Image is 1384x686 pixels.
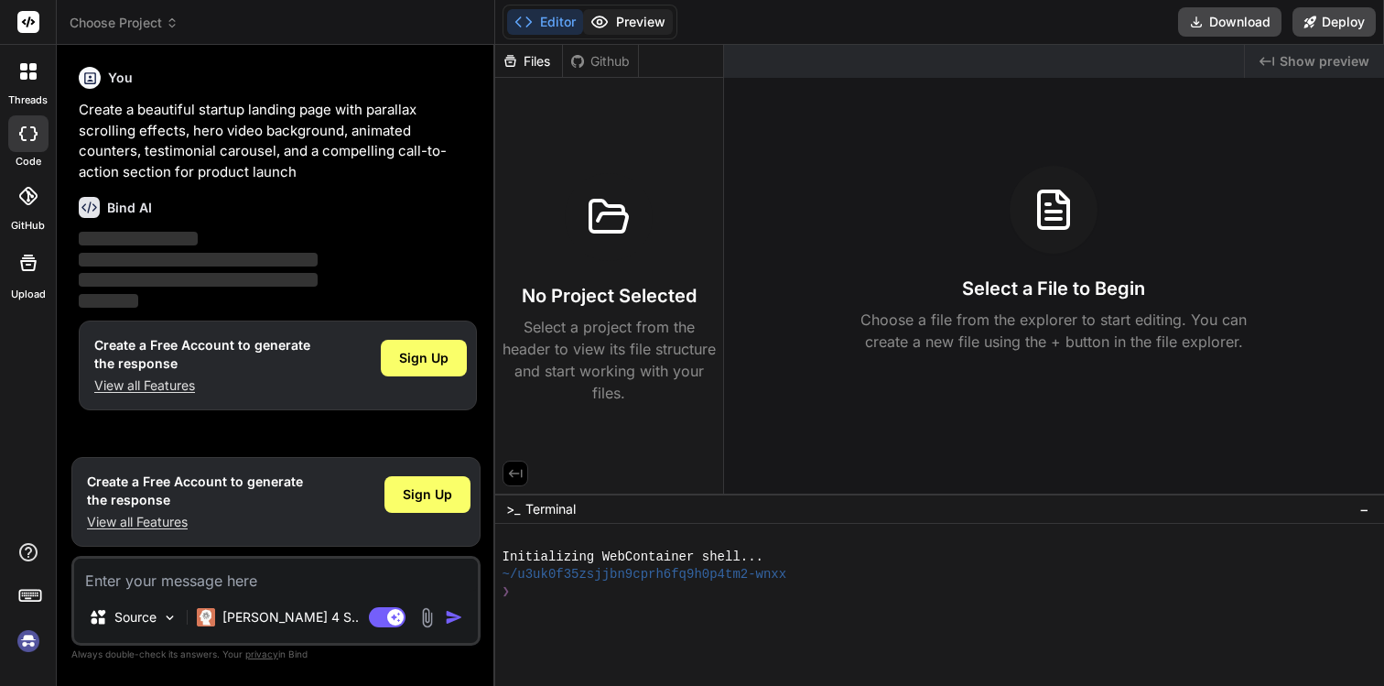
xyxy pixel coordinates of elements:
[79,232,198,245] span: ‌
[399,349,449,367] span: Sign Up
[8,93,48,108] label: threads
[79,253,318,267] span: ‌
[11,287,46,302] label: Upload
[79,294,138,308] span: ‌
[1359,500,1369,518] span: −
[445,608,463,626] img: icon
[522,283,697,309] h3: No Project Selected
[71,646,481,663] p: Always double-check its answers. Your in Bind
[1280,52,1369,71] span: Show preview
[79,273,318,287] span: ‌
[197,608,215,626] img: Claude 4 Sonnet
[503,549,763,566] span: Initializing WebContainer shell...
[849,309,1259,353] p: Choose a file from the explorer to start editing. You can create a new file using the + button in...
[162,610,178,626] img: Pick Models
[503,316,716,404] p: Select a project from the header to view its file structure and start working with your files.
[503,583,510,601] span: ❯
[87,513,303,531] p: View all Features
[94,376,310,395] p: View all Features
[70,14,178,32] span: Choose Project
[79,100,477,182] p: Create a beautiful startup landing page with parallax scrolling effects, hero video background, a...
[563,52,638,71] div: Github
[11,218,45,234] label: GitHub
[1292,7,1376,37] button: Deploy
[403,485,452,504] span: Sign Up
[108,69,133,87] h6: You
[506,500,520,518] span: >_
[222,608,359,626] p: [PERSON_NAME] 4 S..
[94,336,310,373] h1: Create a Free Account to generate the response
[503,566,787,583] span: ~/u3uk0f35zsjjbn9cprh6fq9h0p4tm2-wnxx
[107,199,152,217] h6: Bind AI
[245,648,278,659] span: privacy
[962,276,1145,301] h3: Select a File to Begin
[13,626,44,657] img: signin
[1178,7,1281,37] button: Download
[87,473,303,509] h1: Create a Free Account to generate the response
[114,608,157,626] p: Source
[525,500,576,518] span: Terminal
[507,9,583,35] button: Editor
[1356,495,1373,524] button: −
[416,607,438,628] img: attachment
[495,52,562,71] div: Files
[583,9,673,35] button: Preview
[16,154,41,169] label: code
